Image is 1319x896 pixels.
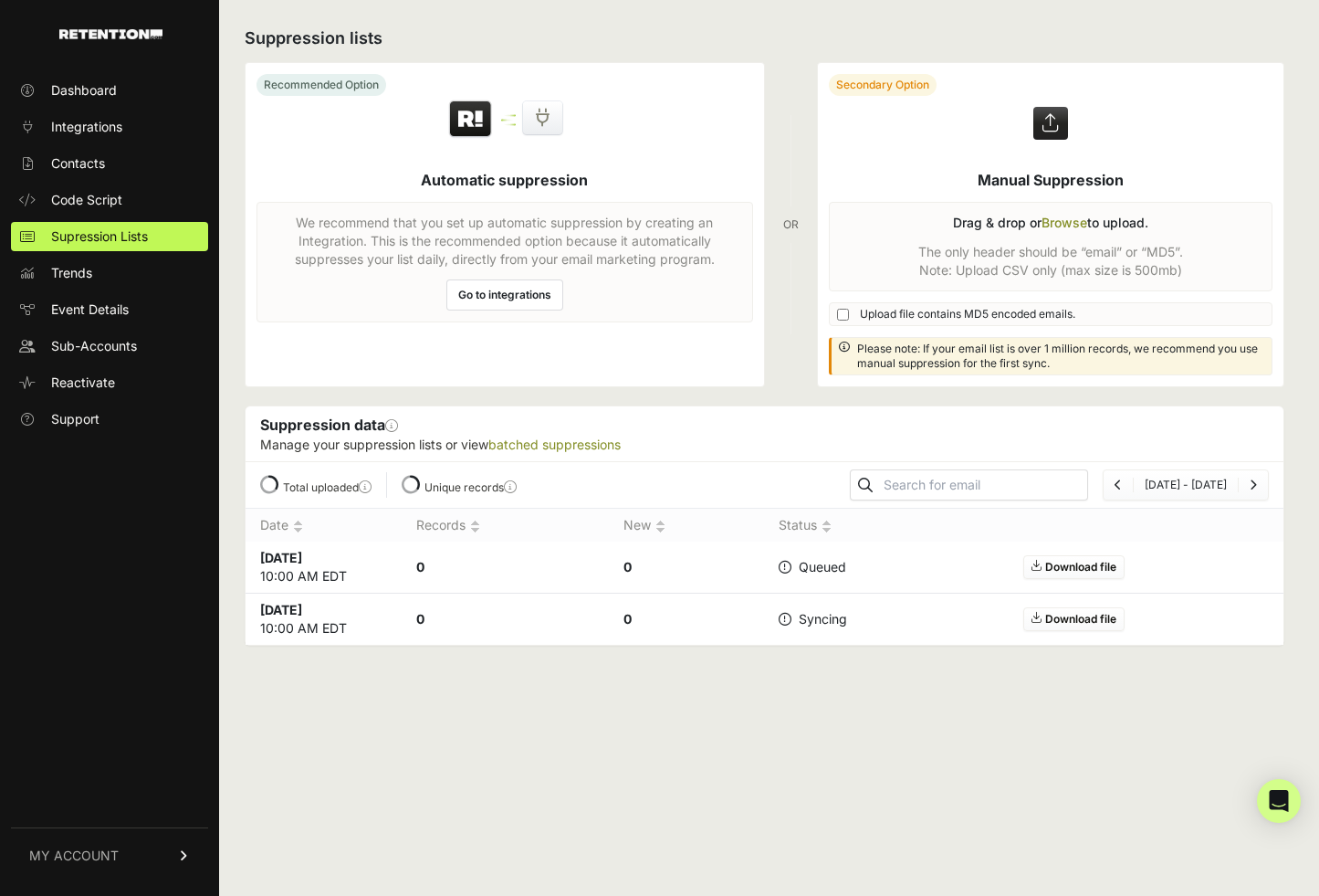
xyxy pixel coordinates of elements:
td: 10:00 AM EDT [246,542,402,594]
a: Next [1250,478,1257,491]
span: Code Script [51,191,122,209]
input: Search for email [880,472,1087,498]
h5: Automatic suppression [421,169,588,191]
th: Date [246,509,402,543]
div: Recommended Option [256,74,386,96]
img: no_sort-eaf950dc5ab64cae54d48a5578032e96f70b2ecb7d747501f34c8f2db400fb66.gif [293,520,303,533]
span: MY ACCOUNT [29,847,119,865]
a: MY ACCOUNT [11,827,208,883]
strong: 0 [416,611,424,627]
img: integration [501,123,516,126]
a: Supression Lists [11,222,208,251]
a: Sub-Accounts [11,332,208,361]
label: Unique records [424,480,517,494]
img: Retention.com [59,29,162,39]
strong: 0 [623,611,632,627]
span: Syncing [779,610,847,628]
span: Reactivate [51,374,115,392]
strong: 0 [623,559,632,574]
p: We recommend that you set up automatic suppression by creating an Integration. This is the recomm... [268,214,741,269]
a: Reactivate [11,368,208,397]
strong: [DATE] [260,602,302,617]
span: Sub-Accounts [51,337,137,355]
span: Supression Lists [51,227,148,246]
a: Go to integrations [446,279,563,311]
a: Dashboard [11,76,208,105]
a: Event Details [11,295,208,324]
li: [DATE] - [DATE] [1133,478,1238,492]
td: 10:00 AM EDT [246,594,402,646]
strong: [DATE] [260,550,302,565]
p: Manage your suppression lists or view [260,436,1269,454]
span: Contacts [51,154,105,173]
span: Integrations [51,118,122,136]
img: integration [501,119,516,121]
a: Trends [11,258,208,288]
h2: Suppression lists [245,26,1284,51]
a: Download file [1023,555,1125,579]
a: batched suppressions [488,437,621,452]
a: Contacts [11,149,208,178]
div: Open Intercom Messenger [1257,779,1301,823]
strong: 0 [416,559,424,574]
label: Total uploaded [283,480,372,494]
img: integration [501,114,516,117]
span: Support [51,410,99,428]
span: Event Details [51,300,129,319]
a: Integrations [11,112,208,142]
a: Previous [1115,478,1122,491]
span: Upload file contains MD5 encoded emails. [860,307,1075,322]
span: Trends [51,264,92,282]
img: no_sort-eaf950dc5ab64cae54d48a5578032e96f70b2ecb7d747501f34c8f2db400fb66.gif [822,520,832,533]
span: Queued [779,558,846,576]
nav: Page navigation [1103,469,1269,501]
input: Upload file contains MD5 encoded emails. [837,309,849,321]
th: New [609,509,765,543]
img: no_sort-eaf950dc5ab64cae54d48a5578032e96f70b2ecb7d747501f34c8f2db400fb66.gif [655,520,665,533]
span: Dashboard [51,81,117,100]
div: Suppression data [246,406,1283,461]
a: Download file [1023,607,1125,631]
th: Status [764,509,868,543]
a: Code Script [11,185,208,215]
img: no_sort-eaf950dc5ab64cae54d48a5578032e96f70b2ecb7d747501f34c8f2db400fb66.gif [470,520,480,533]
th: Records [402,509,609,543]
a: Support [11,405,208,434]
img: Retention [447,100,494,140]
div: OR [783,62,799,387]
